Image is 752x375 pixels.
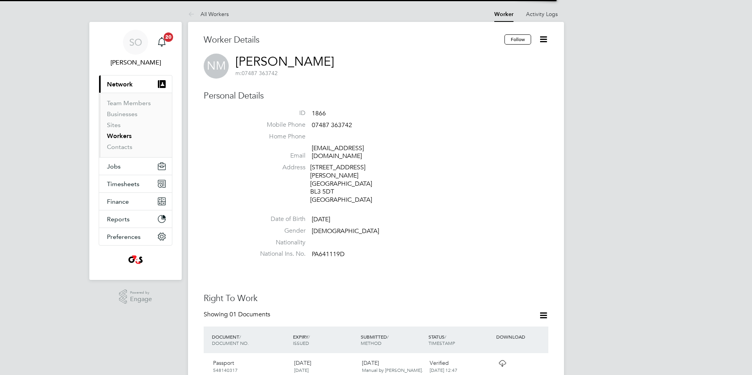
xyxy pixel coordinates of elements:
span: 1866 [312,109,326,117]
div: DOWNLOAD [494,330,548,344]
button: Follow [504,34,531,45]
span: 548140317 [213,367,238,373]
img: g4s4-logo-retina.png [126,253,145,266]
span: 07487 363742 [312,121,352,129]
h3: Worker Details [204,34,504,46]
label: Nationality [251,239,305,247]
div: Network [99,93,172,157]
label: Mobile Phone [251,121,305,129]
span: 01 Documents [230,310,270,318]
h3: Personal Details [204,90,548,102]
span: Powered by [130,289,152,296]
a: [PERSON_NAME] [235,54,334,69]
button: Timesheets [99,175,172,192]
div: SUBMITTED [359,330,427,350]
a: Businesses [107,110,137,118]
label: National Ins. No. [251,250,305,258]
span: Jobs [107,163,121,170]
button: Reports [99,210,172,228]
div: Showing [204,310,272,319]
span: m: [235,70,242,77]
label: Home Phone [251,133,305,141]
div: DOCUMENT [210,330,291,350]
a: Workers [107,132,132,140]
button: Finance [99,193,172,210]
span: TIMESTAMP [428,340,455,346]
div: STATUS [427,330,494,350]
span: Manual by [PERSON_NAME]. [362,367,423,373]
nav: Main navigation [89,22,182,280]
button: Jobs [99,158,172,175]
span: Timesheets [107,180,139,188]
span: NM [204,54,229,79]
span: Samantha Orchard [99,58,172,67]
span: Reports [107,215,130,223]
span: [DATE] 12:47 [430,367,457,373]
button: Preferences [99,228,172,245]
span: METHOD [361,340,381,346]
a: Activity Logs [526,11,558,18]
a: [EMAIL_ADDRESS][DOMAIN_NAME] [312,144,364,160]
span: Verified [430,359,449,366]
a: All Workers [188,11,229,18]
a: Sites [107,121,121,129]
label: Gender [251,227,305,235]
span: 07487 363742 [235,70,278,77]
span: / [387,334,389,340]
span: / [239,334,241,340]
label: Date of Birth [251,215,305,223]
label: ID [251,109,305,117]
div: [STREET_ADDRESS] [PERSON_NAME] [GEOGRAPHIC_DATA] BL3 5DT [GEOGRAPHIC_DATA] [310,163,385,204]
span: / [445,334,446,340]
a: Worker [494,11,513,18]
a: Contacts [107,143,132,151]
label: Address [251,163,305,172]
span: [DATE] [294,367,309,373]
span: SO [129,37,142,47]
a: Powered byEngage [119,289,152,304]
a: 20 [154,30,170,55]
a: Team Members [107,99,151,107]
h3: Right To Work [204,293,548,304]
label: Email [251,152,305,160]
span: 20 [164,32,173,42]
button: Network [99,75,172,93]
span: Network [107,81,133,88]
span: ISSUED [293,340,309,346]
span: [DEMOGRAPHIC_DATA] [312,227,379,235]
span: DOCUMENT NO. [212,340,249,346]
span: PA641119D [312,251,345,258]
span: [DATE] [312,215,330,223]
div: EXPIRY [291,330,359,350]
a: Go to home page [99,253,172,266]
span: / [308,334,310,340]
a: SO[PERSON_NAME] [99,30,172,67]
span: Engage [130,296,152,303]
span: Preferences [107,233,141,240]
span: Finance [107,198,129,205]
